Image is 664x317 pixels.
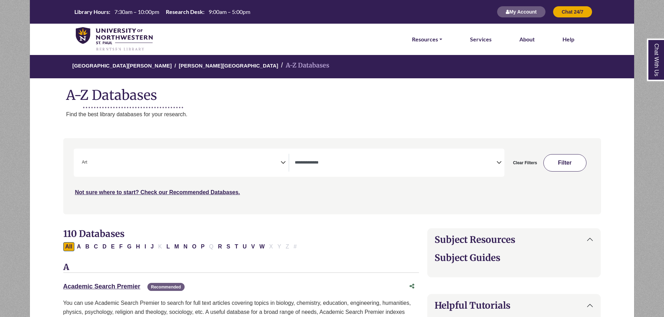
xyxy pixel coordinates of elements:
[172,242,181,251] button: Filter Results M
[435,252,594,263] h2: Subject Guides
[164,242,172,251] button: Filter Results L
[181,242,190,251] button: Filter Results N
[76,27,153,51] img: library_home
[519,35,535,44] a: About
[497,9,546,15] a: My Account
[543,154,586,172] button: Submit for Search Results
[83,242,92,251] button: Filter Results B
[163,8,205,15] th: Research Desk:
[66,110,634,119] p: Find the best library databases for your research.
[30,82,634,103] h1: A-Z Databases
[75,242,83,251] button: Filter Results A
[428,229,601,251] button: Subject Resources
[63,243,300,249] div: Alpha-list to filter by first letter of database name
[79,159,87,166] li: Art
[72,8,111,15] th: Library Hours:
[72,62,172,69] a: [GEOGRAPHIC_DATA][PERSON_NAME]
[114,8,159,15] span: 7:30am – 10:00pm
[199,242,207,251] button: Filter Results P
[117,242,125,251] button: Filter Results F
[30,54,634,78] nav: breadcrumb
[405,280,419,293] button: Share this database
[553,6,592,18] button: Chat 24/7
[497,6,546,18] button: My Account
[63,262,419,273] h3: A
[216,242,224,251] button: Filter Results R
[241,242,249,251] button: Filter Results U
[148,242,156,251] button: Filter Results J
[562,35,574,44] a: Help
[63,228,124,239] span: 110 Databases
[470,35,492,44] a: Services
[553,9,592,15] a: Chat 24/7
[147,283,184,291] span: Recommended
[134,242,142,251] button: Filter Results H
[63,138,601,214] nav: Search filters
[143,242,148,251] button: Filter Results I
[63,283,140,290] a: Academic Search Premier
[72,8,253,15] table: Hours Today
[179,62,278,69] a: [PERSON_NAME][GEOGRAPHIC_DATA]
[209,8,250,15] span: 9:00am – 5:00pm
[109,242,117,251] button: Filter Results E
[225,242,233,251] button: Filter Results S
[249,242,257,251] button: Filter Results V
[412,35,442,44] a: Resources
[125,242,133,251] button: Filter Results G
[89,160,92,166] textarea: Search
[278,61,329,71] li: A-Z Databases
[257,242,267,251] button: Filter Results W
[428,294,601,316] button: Helpful Tutorials
[190,242,198,251] button: Filter Results O
[82,159,87,166] span: Art
[75,189,240,195] a: Not sure where to start? Check our Recommended Databases.
[72,8,253,16] a: Hours Today
[233,242,240,251] button: Filter Results T
[509,154,542,172] button: Clear Filters
[92,242,100,251] button: Filter Results C
[100,242,109,251] button: Filter Results D
[63,242,74,251] button: All
[295,160,496,166] textarea: Search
